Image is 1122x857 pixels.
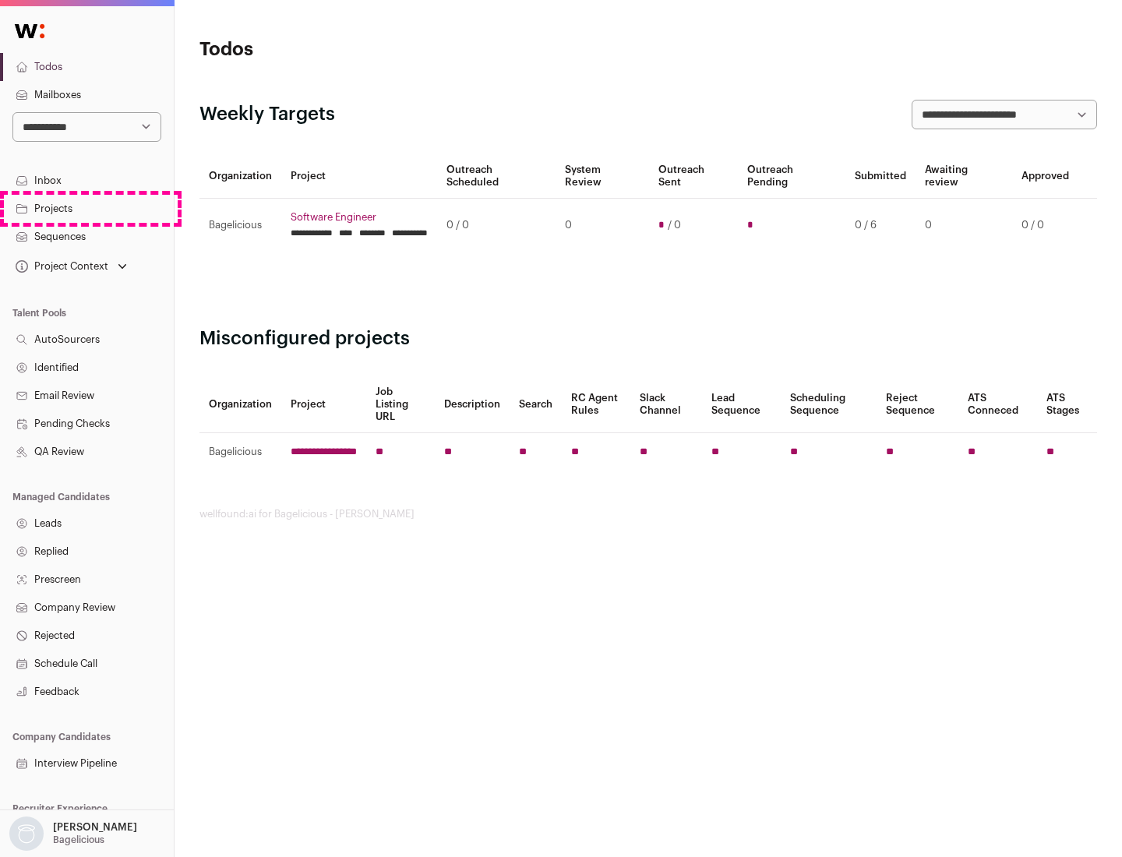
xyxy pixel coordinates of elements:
[281,154,437,199] th: Project
[366,376,435,433] th: Job Listing URL
[437,199,556,252] td: 0 / 0
[845,154,916,199] th: Submitted
[1012,154,1078,199] th: Approved
[738,154,845,199] th: Outreach Pending
[199,326,1097,351] h2: Misconfigured projects
[12,260,108,273] div: Project Context
[781,376,877,433] th: Scheduling Sequence
[12,256,130,277] button: Open dropdown
[6,16,53,47] img: Wellfound
[1037,376,1097,433] th: ATS Stages
[649,154,739,199] th: Outreach Sent
[199,37,499,62] h1: Todos
[199,102,335,127] h2: Weekly Targets
[435,376,510,433] th: Description
[6,816,140,851] button: Open dropdown
[702,376,781,433] th: Lead Sequence
[199,154,281,199] th: Organization
[281,376,366,433] th: Project
[630,376,702,433] th: Slack Channel
[53,834,104,846] p: Bagelicious
[199,376,281,433] th: Organization
[199,199,281,252] td: Bagelicious
[916,154,1012,199] th: Awaiting review
[877,376,959,433] th: Reject Sequence
[556,199,648,252] td: 0
[510,376,562,433] th: Search
[556,154,648,199] th: System Review
[916,199,1012,252] td: 0
[291,211,428,224] a: Software Engineer
[53,821,137,834] p: [PERSON_NAME]
[437,154,556,199] th: Outreach Scheduled
[958,376,1036,433] th: ATS Conneced
[1012,199,1078,252] td: 0 / 0
[199,433,281,471] td: Bagelicious
[845,199,916,252] td: 0 / 6
[9,816,44,851] img: nopic.png
[562,376,630,433] th: RC Agent Rules
[668,219,681,231] span: / 0
[199,508,1097,520] footer: wellfound:ai for Bagelicious - [PERSON_NAME]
